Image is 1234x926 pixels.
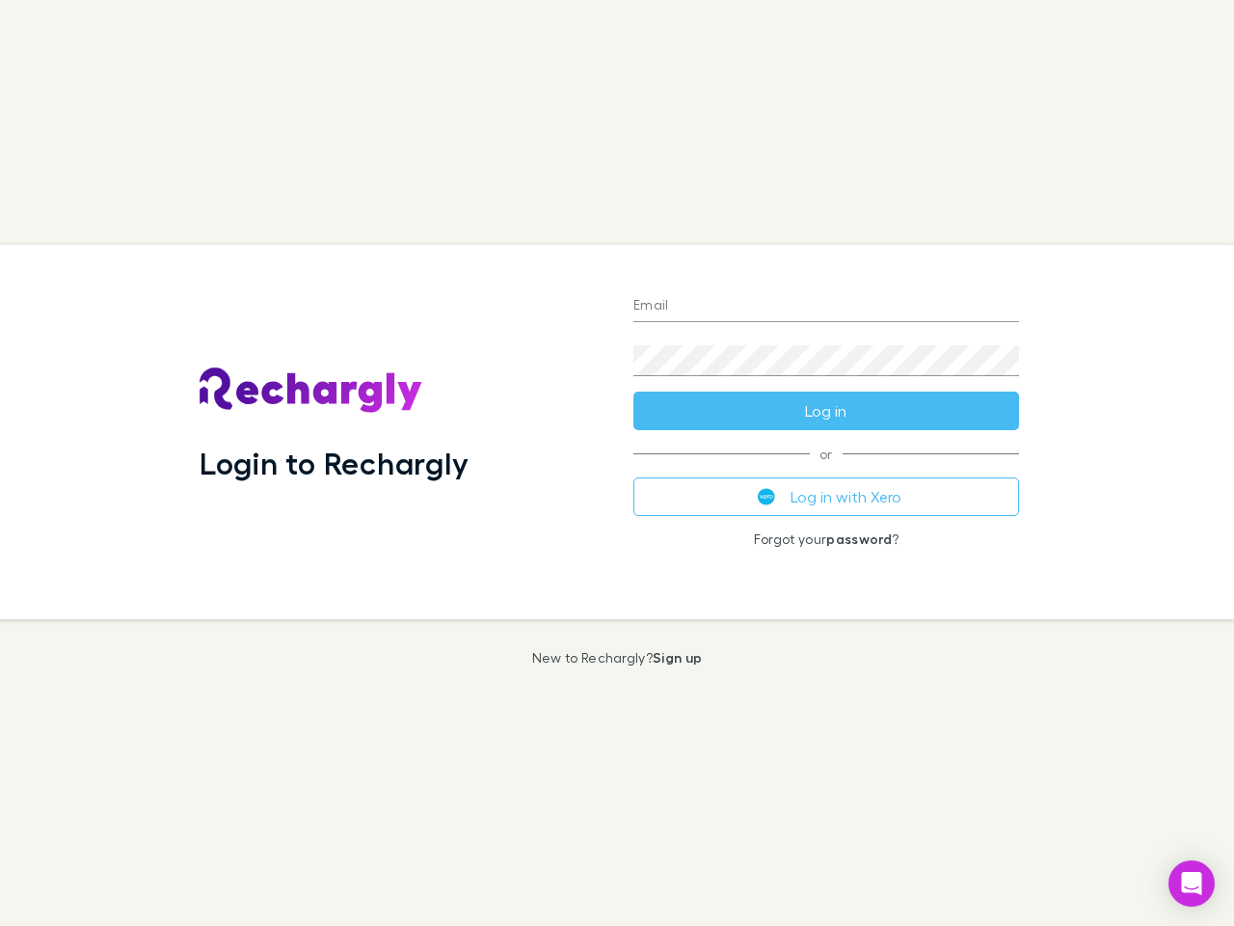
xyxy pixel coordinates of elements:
img: Xero's logo [758,488,775,505]
button: Log in [633,392,1019,430]
button: Log in with Xero [633,477,1019,516]
h1: Login to Rechargly [200,445,469,481]
span: or [633,453,1019,454]
a: password [826,531,892,547]
p: New to Rechargly? [532,650,703,666]
p: Forgot your ? [633,531,1019,547]
img: Rechargly's Logo [200,368,423,414]
a: Sign up [653,649,702,666]
div: Open Intercom Messenger [1168,860,1215,907]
